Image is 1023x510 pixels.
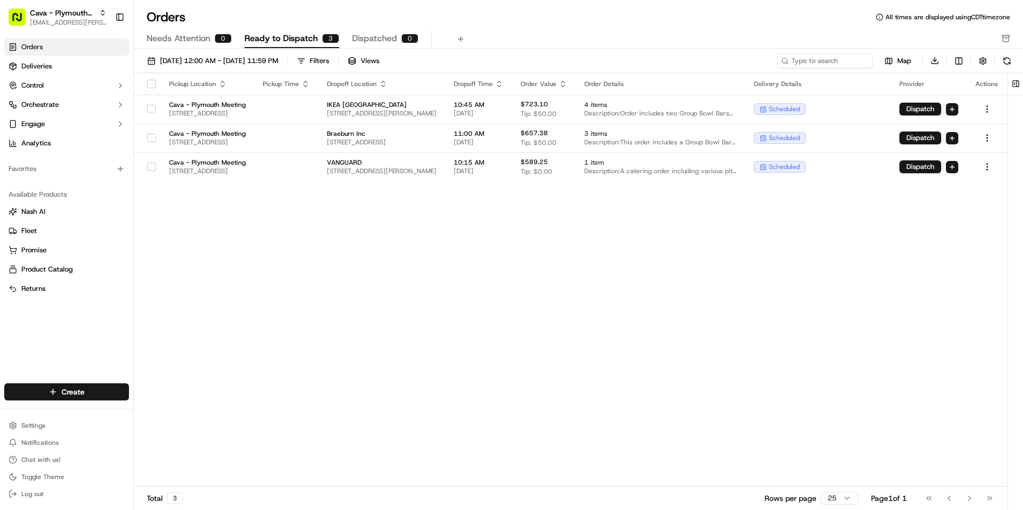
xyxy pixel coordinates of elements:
[147,9,186,26] h1: Orders
[454,109,503,118] span: [DATE]
[215,34,232,43] div: 0
[327,109,437,118] span: [STREET_ADDRESS][PERSON_NAME]
[361,56,379,66] span: Views
[292,53,334,68] button: Filters
[11,102,30,121] img: 1736555255976-a54dd68f-1ca7-489b-9aae-adbdc363a1c4
[401,34,418,43] div: 0
[169,101,246,109] span: Cava - Plymouth Meeting
[11,139,72,148] div: Past conversations
[777,53,873,68] input: Type to search
[150,195,172,203] span: [DATE]
[30,7,95,18] button: Cava - Plymouth Meeting
[584,167,737,175] span: Description: A catering order including various pita packs: Crispy Falafel, Greek Chicken, Spicy ...
[584,101,737,109] span: 4 items
[769,105,800,113] span: scheduled
[11,156,28,173] img: Liam S.
[885,13,1010,21] span: All times are displayed using CDT timezone
[322,34,339,43] div: 3
[21,245,47,255] span: Promise
[521,138,556,147] span: Tip: $50.00
[33,166,87,174] span: [PERSON_NAME]
[754,80,882,88] div: Delivery Details
[769,134,800,142] span: scheduled
[584,109,737,118] span: Description: Order includes two Group Bowl Bars with Grilled Chicken and two Group Bowl Bars with...
[352,32,397,45] span: Dispatched
[871,493,907,504] div: Page 1 of 1
[4,160,129,177] div: Favorites
[101,239,172,250] span: API Documentation
[454,167,503,175] span: [DATE]
[89,166,93,174] span: •
[4,469,129,484] button: Toggle Theme
[21,42,43,52] span: Orders
[4,186,129,203] div: Available Products
[169,109,246,118] span: [STREET_ADDRESS]
[33,195,142,203] span: [PERSON_NAME] [PERSON_NAME]
[21,239,82,250] span: Knowledge Base
[6,235,86,254] a: 📗Knowledge Base
[999,53,1014,68] button: Refresh
[4,96,129,113] button: Orchestrate
[4,135,129,152] a: Analytics
[454,101,503,109] span: 10:45 AM
[343,53,384,68] button: Views
[327,138,437,146] span: [STREET_ADDRESS]
[48,113,147,121] div: We're available if you need us!
[521,110,556,118] span: Tip: $50.00
[30,18,106,27] span: [EMAIL_ADDRESS][PERSON_NAME][DOMAIN_NAME]
[9,207,125,217] a: Nash AI
[584,80,737,88] div: Order Details
[21,166,30,175] img: 1736555255976-a54dd68f-1ca7-489b-9aae-adbdc363a1c4
[21,473,64,481] span: Toggle Theme
[21,265,73,274] span: Product Catalog
[21,207,45,217] span: Nash AI
[521,158,548,166] span: $589.25
[4,203,129,220] button: Nash AI
[327,158,437,167] span: VANGUARD
[160,56,278,66] span: [DATE] 12:00 AM - [DATE] 11:59 PM
[4,383,129,400] button: Create
[167,492,183,504] div: 3
[169,80,246,88] div: Pickup Location
[310,56,329,66] div: Filters
[166,137,195,150] button: See all
[21,61,52,71] span: Deliveries
[169,158,246,167] span: Cava - Plymouth Meeting
[899,103,941,115] button: Dispatch
[899,132,941,144] button: Dispatch
[106,265,129,273] span: Pylon
[169,138,246,146] span: [STREET_ADDRESS]
[4,77,129,94] button: Control
[877,55,918,67] button: Map
[4,280,129,297] button: Returns
[4,4,111,30] button: Cava - Plymouth Meeting[EMAIL_ADDRESS][PERSON_NAME][DOMAIN_NAME]
[975,80,999,88] div: Actions
[22,102,42,121] img: 5e9a9d7314ff4150bce227a61376b483.jpg
[4,486,129,501] button: Log out
[521,80,567,88] div: Order Value
[4,261,129,278] button: Product Catalog
[327,101,437,109] span: IKEA [GEOGRAPHIC_DATA]
[75,265,129,273] a: Powered byPylon
[521,100,548,109] span: $723.10
[263,80,310,88] div: Pickup Time
[142,53,283,68] button: [DATE] 12:00 AM - [DATE] 11:59 PM
[454,129,503,138] span: 11:00 AM
[21,138,51,148] span: Analytics
[584,138,737,146] span: Description: This order includes a Group Bowl Bar with Grilled Chicken (2x) and a Group Bowl Bar ...
[327,129,437,138] span: Braeburn Inc
[9,265,125,274] a: Product Catalog
[4,435,129,450] button: Notifications
[21,490,43,498] span: Log out
[327,80,437,88] div: Dropoff Location
[897,56,911,66] span: Map
[11,11,32,32] img: Nash
[4,38,129,56] a: Orders
[11,43,195,60] p: Welcome 👋
[4,115,129,133] button: Engage
[454,80,503,88] div: Dropoff Time
[899,160,941,173] button: Dispatch
[4,58,129,75] a: Deliveries
[147,492,183,504] div: Total
[90,240,99,249] div: 💻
